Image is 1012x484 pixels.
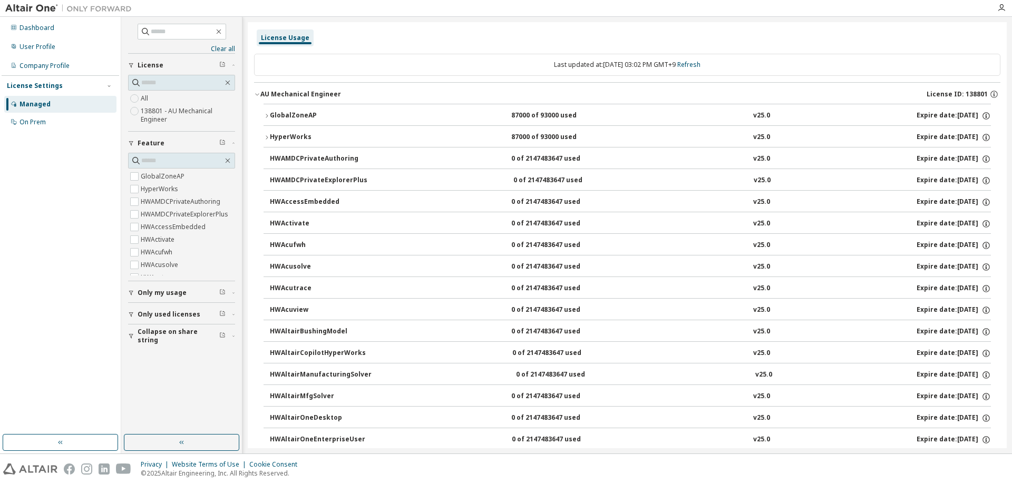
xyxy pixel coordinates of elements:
[270,241,365,250] div: HWAcufwh
[128,132,235,155] button: Feature
[270,305,365,315] div: HWAcuview
[219,289,226,297] span: Clear filter
[270,147,991,171] button: HWAMDCPrivateAuthoring0 of 2147483647 usedv25.0Expire date:[DATE]
[141,271,179,284] label: HWAcutrace
[141,92,150,105] label: All
[511,241,606,250] div: 0 of 2147483647 used
[917,305,991,315] div: Expire date: [DATE]
[753,327,770,337] div: v25.0
[677,60,700,69] a: Refresh
[141,183,180,195] label: HyperWorks
[917,241,991,250] div: Expire date: [DATE]
[753,133,770,142] div: v25.0
[20,118,46,126] div: On Prem
[270,349,366,358] div: HWAltairCopilotHyperWorks
[270,169,991,192] button: HWAMDCPrivateExplorerPlus0 of 2147483647 usedv25.0Expire date:[DATE]
[141,195,222,208] label: HWAMDCPrivateAuthoring
[138,139,164,147] span: Feature
[270,154,365,164] div: HWAMDCPrivateAuthoring
[270,277,991,300] button: HWAcutrace0 of 2147483647 usedv25.0Expire date:[DATE]
[753,392,770,401] div: v25.0
[141,170,187,183] label: GlobalZoneAP
[753,284,770,293] div: v25.0
[128,54,235,77] button: License
[219,310,226,319] span: Clear filter
[270,385,991,408] button: HWAltairMfgSolver0 of 2147483647 usedv25.0Expire date:[DATE]
[138,328,219,344] span: Collapse on share string
[128,45,235,53] a: Clear all
[917,176,991,185] div: Expire date: [DATE]
[511,305,606,315] div: 0 of 2147483647 used
[270,234,991,257] button: HWAcufwh0 of 2147483647 usedv25.0Expire date:[DATE]
[270,428,991,451] button: HWAltairOneEnterpriseUser0 of 2147483647 usedv25.0Expire date:[DATE]
[99,463,110,475] img: linkedin.svg
[141,208,230,221] label: HWAMDCPrivateExplorerPlus
[254,54,1000,76] div: Last updated at: [DATE] 03:02 PM GMT+9
[753,349,770,358] div: v25.0
[511,219,606,229] div: 0 of 2147483647 used
[81,463,92,475] img: instagram.svg
[141,246,174,259] label: HWAcufwh
[5,3,137,14] img: Altair One
[270,299,991,322] button: HWAcuview0 of 2147483647 usedv25.0Expire date:[DATE]
[753,197,770,207] div: v25.0
[138,289,187,297] span: Only my usage
[260,90,341,98] div: AU Mechanical Engineer
[917,133,991,142] div: Expire date: [DATE]
[917,349,991,358] div: Expire date: [DATE]
[270,176,367,185] div: HWAMDCPrivateExplorerPlus
[270,413,365,423] div: HWAltairOneDesktop
[753,111,770,121] div: v25.0
[270,212,991,235] button: HWActivate0 of 2147483647 usedv25.0Expire date:[DATE]
[219,139,226,147] span: Clear filter
[516,370,611,380] div: 0 of 2147483647 used
[128,324,235,348] button: Collapse on share string
[270,342,991,365] button: HWAltairCopilotHyperWorks0 of 2147483647 usedv25.0Expire date:[DATE]
[917,154,991,164] div: Expire date: [DATE]
[141,233,177,246] label: HWActivate
[917,262,991,272] div: Expire date: [DATE]
[270,407,991,430] button: HWAltairOneDesktop0 of 2147483647 usedv25.0Expire date:[DATE]
[511,197,606,207] div: 0 of 2147483647 used
[917,111,991,121] div: Expire date: [DATE]
[138,61,163,70] span: License
[270,327,365,337] div: HWAltairBushingModel
[512,435,607,445] div: 0 of 2147483647 used
[511,262,606,272] div: 0 of 2147483647 used
[753,241,770,250] div: v25.0
[20,43,55,51] div: User Profile
[753,262,770,272] div: v25.0
[270,392,365,401] div: HWAltairMfgSolver
[511,284,606,293] div: 0 of 2147483647 used
[219,332,226,340] span: Clear filter
[270,191,991,214] button: HWAccessEmbedded0 of 2147483647 usedv25.0Expire date:[DATE]
[917,392,991,401] div: Expire date: [DATE]
[270,262,365,272] div: HWAcusolve
[511,154,606,164] div: 0 of 2147483647 used
[927,90,988,98] span: License ID: 138801
[917,219,991,229] div: Expire date: [DATE]
[753,435,770,445] div: v25.0
[270,255,991,279] button: HWAcusolve0 of 2147483647 usedv25.0Expire date:[DATE]
[270,284,365,293] div: HWAcutrace
[753,154,770,164] div: v25.0
[261,34,309,42] div: License Usage
[270,363,991,387] button: HWAltairManufacturingSolver0 of 2147483647 usedv25.0Expire date:[DATE]
[754,176,771,185] div: v25.0
[141,105,235,126] label: 138801 - AU Mechanical Engineer
[141,460,172,469] div: Privacy
[270,370,372,380] div: HWAltairManufacturingSolver
[264,126,991,149] button: HyperWorks87000 of 93000 usedv25.0Expire date:[DATE]
[20,62,70,70] div: Company Profile
[141,469,304,478] p: © 2025 Altair Engineering, Inc. All Rights Reserved.
[270,219,365,229] div: HWActivate
[512,349,607,358] div: 0 of 2147483647 used
[141,259,180,271] label: HWAcusolve
[917,284,991,293] div: Expire date: [DATE]
[141,221,208,233] label: HWAccessEmbedded
[7,82,63,90] div: License Settings
[753,219,770,229] div: v25.0
[128,281,235,304] button: Only my usage
[64,463,75,475] img: facebook.svg
[138,310,200,319] span: Only used licenses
